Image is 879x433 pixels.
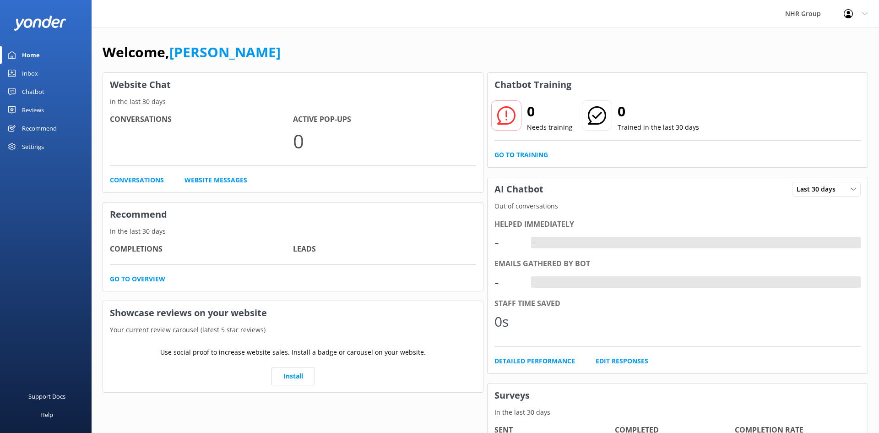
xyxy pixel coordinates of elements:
[22,137,44,156] div: Settings
[103,73,483,97] h3: Website Chat
[169,43,281,61] a: [PERSON_NAME]
[22,119,57,137] div: Recommend
[103,226,483,236] p: In the last 30 days
[488,177,550,201] h3: AI Chatbot
[494,258,861,270] div: Emails gathered by bot
[110,175,164,185] a: Conversations
[40,406,53,424] div: Help
[22,82,44,101] div: Chatbot
[103,203,483,226] h3: Recommend
[797,184,841,194] span: Last 30 days
[494,231,522,253] div: -
[293,126,476,156] p: 0
[596,356,648,366] a: Edit Responses
[488,407,868,417] p: In the last 30 days
[618,100,699,122] h2: 0
[103,301,483,325] h3: Showcase reviews on your website
[527,122,573,132] p: Needs training
[103,97,483,107] p: In the last 30 days
[488,201,868,211] p: Out of conversations
[527,100,573,122] h2: 0
[531,276,538,288] div: -
[184,175,247,185] a: Website Messages
[14,16,66,31] img: yonder-white-logo.png
[103,41,281,63] h1: Welcome,
[293,243,476,255] h4: Leads
[22,101,44,119] div: Reviews
[494,219,861,230] div: Helped immediately
[28,387,65,406] div: Support Docs
[110,114,293,126] h4: Conversations
[488,384,868,407] h3: Surveys
[110,274,165,284] a: Go to overview
[488,73,578,97] h3: Chatbot Training
[22,46,40,64] div: Home
[618,122,699,132] p: Trained in the last 30 days
[494,271,522,293] div: -
[531,237,538,249] div: -
[494,356,575,366] a: Detailed Performance
[22,64,38,82] div: Inbox
[103,325,483,335] p: Your current review carousel (latest 5 star reviews)
[494,150,548,160] a: Go to Training
[110,243,293,255] h4: Completions
[160,347,426,357] p: Use social proof to increase website sales. Install a badge or carousel on your website.
[494,311,522,333] div: 0s
[494,298,861,310] div: Staff time saved
[293,114,476,126] h4: Active Pop-ups
[271,367,315,385] a: Install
